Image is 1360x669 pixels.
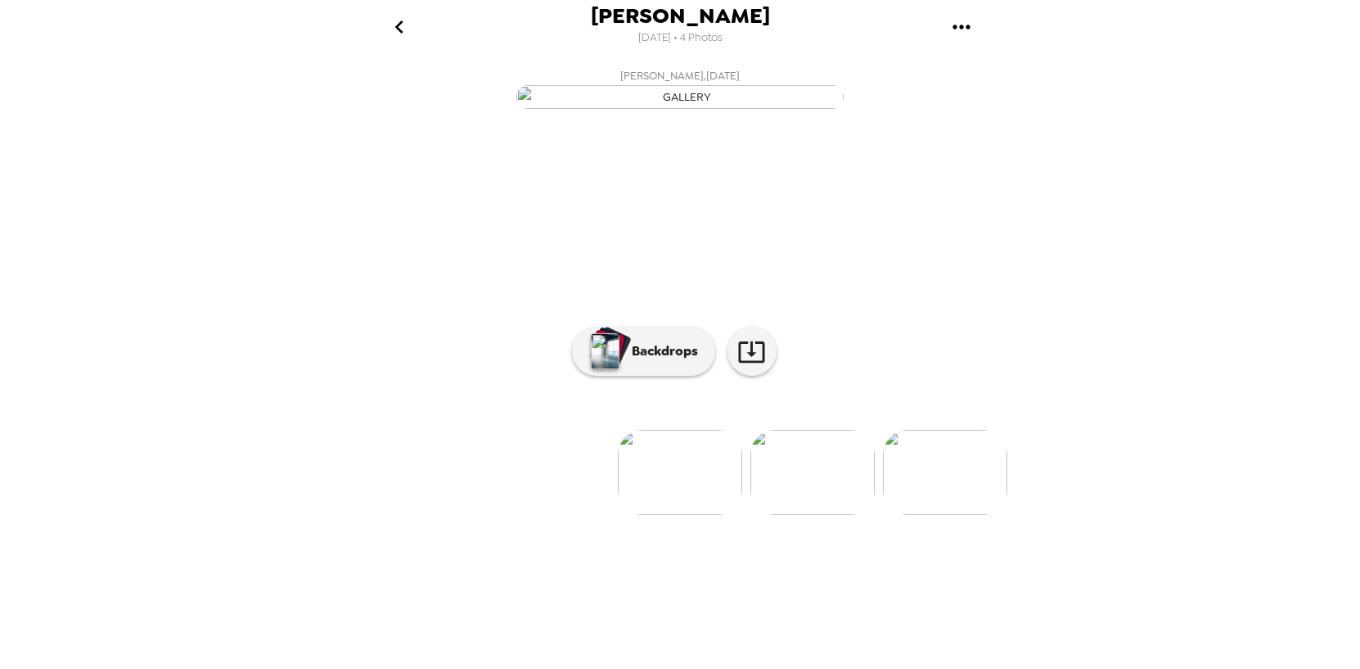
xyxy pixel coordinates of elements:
[883,430,1007,515] img: gallery
[618,430,742,515] img: gallery
[591,5,770,27] span: [PERSON_NAME]
[638,27,723,49] span: [DATE] • 4 Photos
[624,341,698,361] p: Backdrops
[750,430,875,515] img: gallery
[620,66,740,85] span: [PERSON_NAME] , [DATE]
[572,327,715,376] button: Backdrops
[516,85,844,109] img: gallery
[353,61,1007,114] button: [PERSON_NAME],[DATE]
